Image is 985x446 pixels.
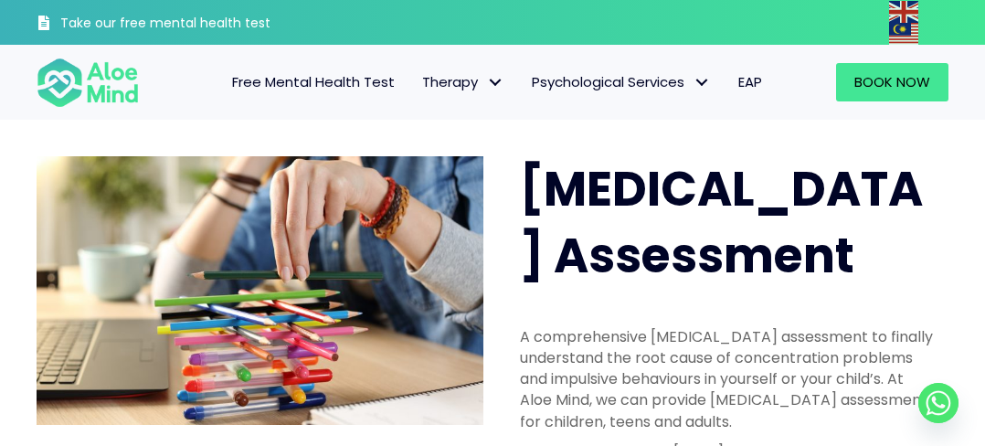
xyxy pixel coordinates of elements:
[725,63,776,101] a: EAP
[60,15,318,33] h3: Take our free mental health test
[889,1,918,23] img: en
[532,72,711,91] span: Psychological Services
[37,5,318,45] a: Take our free mental health test
[889,23,920,44] a: Malay
[482,69,509,96] span: Therapy: submenu
[918,383,959,423] a: Whatsapp
[836,63,948,101] a: Book Now
[520,326,938,432] p: A comprehensive [MEDICAL_DATA] assessment to finally understand the root cause of concentration p...
[157,63,775,101] nav: Menu
[854,72,930,91] span: Book Now
[518,63,725,101] a: Psychological ServicesPsychological Services: submenu
[408,63,518,101] a: TherapyTherapy: submenu
[520,155,923,289] span: [MEDICAL_DATA] Assessment
[218,63,408,101] a: Free Mental Health Test
[689,69,715,96] span: Psychological Services: submenu
[889,23,918,45] img: ms
[37,156,483,425] img: ADHD photo
[232,72,395,91] span: Free Mental Health Test
[738,72,762,91] span: EAP
[422,72,504,91] span: Therapy
[37,57,139,109] img: Aloe mind Logo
